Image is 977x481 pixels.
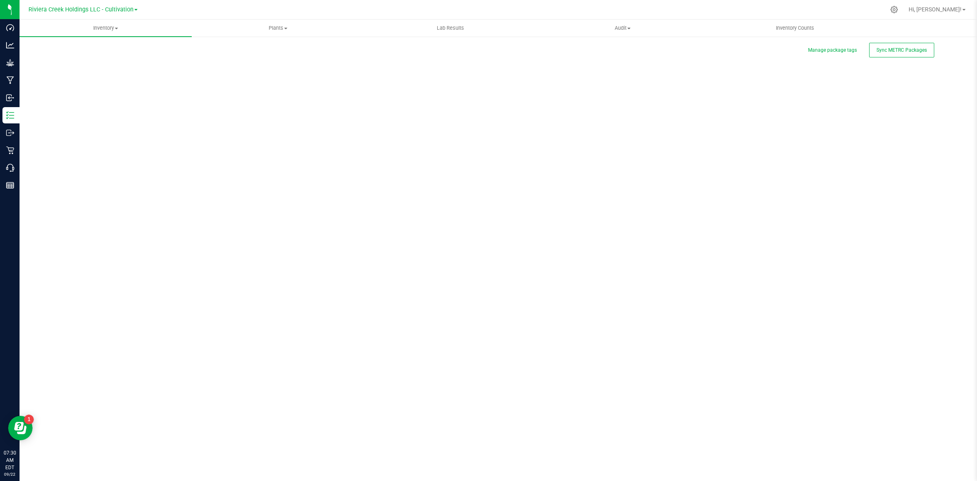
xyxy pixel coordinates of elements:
inline-svg: Reports [6,181,14,189]
p: 09/22 [4,471,16,477]
inline-svg: Dashboard [6,24,14,32]
inline-svg: Inbound [6,94,14,102]
iframe: Resource center [8,416,33,440]
button: Sync METRC Packages [869,43,934,57]
span: Inventory Counts [765,24,825,32]
button: Manage package tags [808,47,857,54]
span: Inventory [20,24,192,32]
inline-svg: Outbound [6,129,14,137]
p: 07:30 AM EDT [4,449,16,471]
a: Audit [537,20,709,37]
a: Plants [192,20,364,37]
inline-svg: Call Center [6,164,14,172]
iframe: Resource center unread badge [24,415,34,424]
span: Hi, [PERSON_NAME]! [909,6,962,13]
a: Inventory [20,20,192,37]
span: Plants [192,24,364,32]
span: Audit [537,24,708,32]
inline-svg: Manufacturing [6,76,14,84]
inline-svg: Retail [6,146,14,154]
span: Lab Results [426,24,475,32]
inline-svg: Grow [6,59,14,67]
a: Lab Results [364,20,537,37]
inline-svg: Analytics [6,41,14,49]
inline-svg: Inventory [6,111,14,119]
a: Inventory Counts [709,20,881,37]
div: Manage settings [889,6,899,13]
span: Sync METRC Packages [876,47,927,53]
span: Riviera Creek Holdings LLC - Cultivation [28,6,134,13]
